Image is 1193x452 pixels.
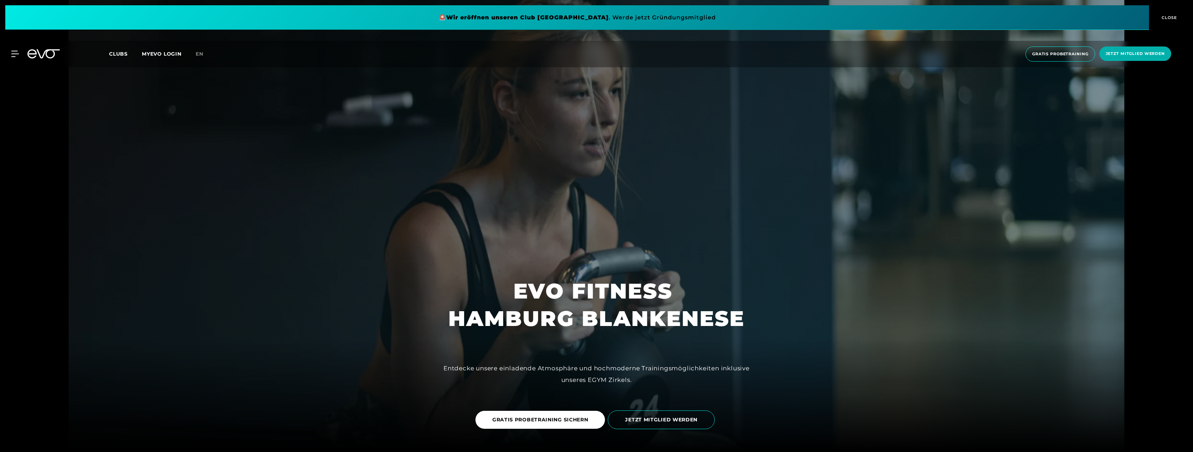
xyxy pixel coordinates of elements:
div: Entdecke unsere einladende Atmosphäre und hochmoderne Trainingsmöglichkeiten inklusive unseres EG... [438,363,755,385]
span: en [196,51,203,57]
a: en [196,50,212,58]
a: Clubs [109,50,142,57]
a: JETZT MITGLIED WERDEN [608,405,718,434]
span: Clubs [109,51,128,57]
span: GRATIS PROBETRAINING SICHERN [492,416,588,423]
span: JETZT MITGLIED WERDEN [625,416,698,423]
h1: EVO FITNESS HAMBURG BLANKENESE [448,277,745,332]
button: CLOSE [1149,5,1188,30]
span: Gratis Probetraining [1032,51,1088,57]
a: GRATIS PROBETRAINING SICHERN [475,406,608,434]
a: MYEVO LOGIN [142,51,182,57]
a: Jetzt Mitglied werden [1097,46,1173,62]
a: Gratis Probetraining [1023,46,1097,62]
span: Jetzt Mitglied werden [1106,51,1165,57]
span: CLOSE [1160,14,1177,21]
